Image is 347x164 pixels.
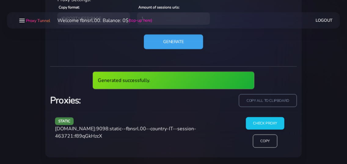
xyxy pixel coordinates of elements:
a: (top-up here) [129,17,152,24]
div: Generated successfully. [93,72,255,89]
label: Copy format: [59,5,80,10]
input: Copy [253,135,277,148]
li: Welcome fbnsrl.00. Balance: 0$ [50,17,152,24]
button: Generate [144,35,203,49]
span: Proxy Tunnel [26,18,50,24]
label: Amount of sessions urls: [138,5,180,10]
a: Logout [316,15,333,26]
a: Proxy Tunnel [25,16,50,25]
span: [DOMAIN_NAME]:9098:static--fbnsrl.00--country-IT--session-463721:f89qGkHzcX [55,125,196,140]
span: static [55,117,74,125]
h3: Proxies: [50,94,170,107]
iframe: Webchat Widget [317,134,339,156]
input: copy all to clipboard [239,94,297,107]
input: Check Proxy [246,117,285,130]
